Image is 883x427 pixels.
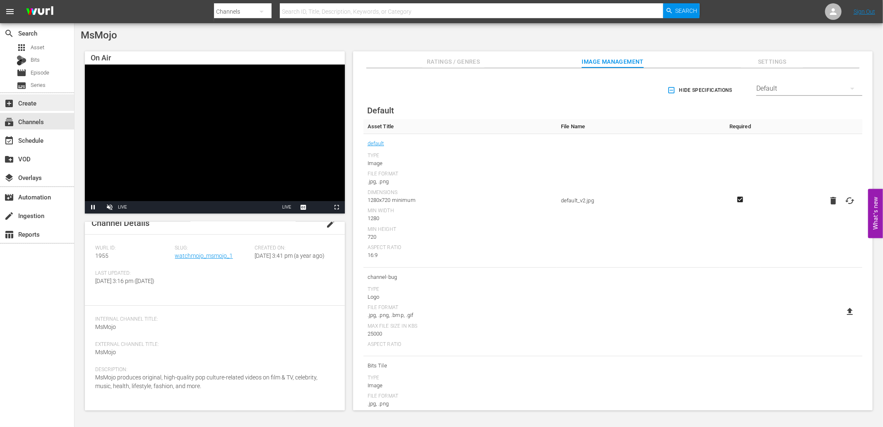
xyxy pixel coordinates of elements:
[175,245,251,252] span: Slug:
[31,69,49,77] span: Episode
[368,272,553,283] span: channel-bug
[741,57,803,67] span: Settings
[422,57,484,67] span: Ratings / Genres
[368,286,553,293] div: Type
[95,374,318,389] span: MsMojo produces original, high-quality pop culture-related videos on film & TV, celebrity, music,...
[368,138,384,149] a: default
[4,117,14,127] span: Channels
[368,393,553,400] div: File Format
[4,211,14,221] span: Ingestion
[31,56,40,64] span: Bits
[31,81,46,89] span: Series
[282,205,291,209] span: LIVE
[735,196,745,203] svg: Required
[17,43,26,53] span: Asset
[368,375,553,381] div: Type
[720,119,760,134] th: Required
[91,53,111,62] span: On Air
[868,189,883,238] button: Open Feedback Widget
[663,3,700,18] button: Search
[669,86,732,95] span: Hide Specifications
[368,360,553,371] span: Bits Tile
[368,196,553,204] div: 1280x720 minimum
[4,29,14,38] span: Search
[666,79,736,102] button: Hide Specifications
[368,153,553,159] div: Type
[31,43,44,52] span: Asset
[95,341,330,348] span: External Channel Title:
[326,219,336,229] span: edit
[17,55,26,65] div: Bits
[295,201,312,213] button: Captions
[255,252,325,259] span: [DATE] 3:41 pm (a year ago)
[557,134,720,268] td: default_v2.jpg
[367,106,394,115] span: Default
[95,324,116,330] span: MsMojo
[368,214,553,223] div: 1280
[368,245,553,251] div: Aspect Ratio
[279,201,295,213] button: Seek to live, currently playing live
[854,8,875,15] a: Sign Out
[368,381,553,390] div: Image
[368,341,553,348] div: Aspect Ratio
[328,201,345,213] button: Fullscreen
[368,323,553,330] div: Max File Size In Kbs
[85,65,345,213] div: Video Player
[4,136,14,146] span: Schedule
[95,316,330,323] span: Internal Channel Title:
[118,201,127,213] div: LIVE
[368,233,553,241] div: 720
[368,251,553,259] div: 16:9
[582,57,644,67] span: Image Management
[4,192,14,202] span: movie_filter
[368,171,553,178] div: File Format
[368,311,553,319] div: .jpg, .png, .bmp, .gif
[4,98,14,108] span: Create
[368,293,553,301] div: Logo
[17,81,26,91] span: Series
[95,349,116,355] span: MsMojo
[81,29,117,41] span: MsMojo
[368,178,553,186] div: .jpg, .png
[85,201,101,213] button: Pause
[175,252,233,259] a: watchmojo_msmojo_1
[368,305,553,311] div: File Format
[676,3,698,18] span: Search
[368,208,553,214] div: Min Width
[95,270,171,277] span: Last Updated:
[95,278,154,284] span: [DATE] 3:16 pm ([DATE])
[368,159,553,168] div: Image
[363,119,557,134] th: Asset Title
[368,330,553,338] div: 25000
[17,68,26,78] span: Episode
[101,201,118,213] button: Unmute
[20,2,60,22] img: ans4CAIJ8jUAAAAAAAAAAAAAAAAAAAAAAAAgQb4GAAAAAAAAAAAAAAAAAAAAAAAAJMjXAAAAAAAAAAAAAAAAAAAAAAAAgAT5G...
[95,367,330,373] span: Description:
[95,252,108,259] span: 1955
[756,77,862,100] div: Default
[4,230,14,240] span: Reports
[91,218,149,228] span: Channel Details
[368,400,553,408] div: .jpg, .png
[255,245,330,252] span: Created On:
[95,245,171,252] span: Wurl ID:
[4,154,14,164] span: create_new_folder
[321,214,341,234] button: edit
[5,7,15,17] span: menu
[557,119,720,134] th: File Name
[4,173,14,183] span: Overlays
[368,190,553,196] div: Dimensions
[368,226,553,233] div: Min Height
[312,201,328,213] button: Picture-in-Picture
